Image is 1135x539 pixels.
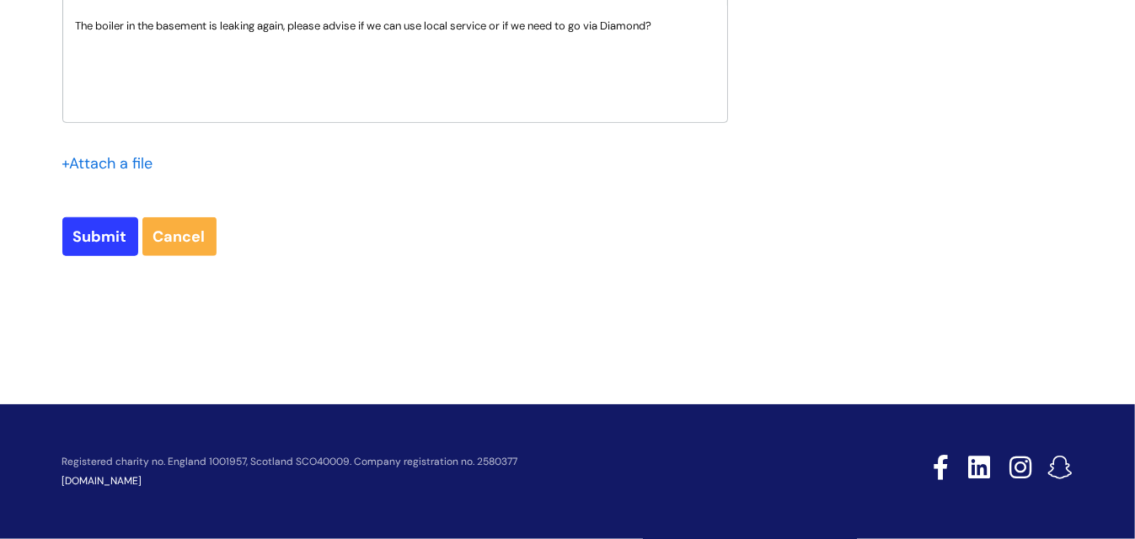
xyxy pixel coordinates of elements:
p: Registered charity no. England 1001957, Scotland SCO40009. Company registration no. 2580377 [62,456,814,467]
p: The boiler in the basement is leaking again, please advise if we can use local service or if we n... [76,19,715,34]
input: Submit [62,217,138,256]
a: Cancel [142,217,217,256]
div: Attach a file [62,150,163,177]
a: [DOMAIN_NAME] [62,474,142,488]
